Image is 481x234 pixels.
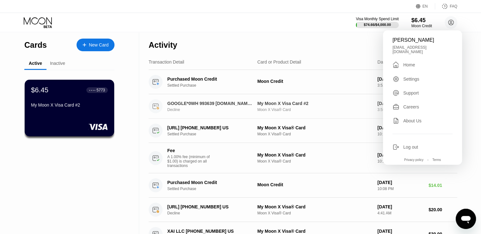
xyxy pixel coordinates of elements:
div: Home [392,61,453,69]
div: GOOGLE*0WH 993639 [DOMAIN_NAME][URL][GEOGRAPHIC_DATA] [167,101,254,106]
div: Card or Product Detail [257,59,301,65]
div: Active [29,61,42,66]
div: My Moon X Visa® Card [257,152,373,157]
div: New Card [89,42,108,48]
div: Date & Time [377,59,402,65]
div: Inactive [50,61,65,66]
div: FAQ [435,3,457,9]
div: [URL] [PHONE_NUMBER] US [167,125,254,130]
div: $6.45 [31,86,48,94]
div: Support [392,89,453,96]
div: $14.01 [429,183,457,188]
div: Log out [392,144,453,151]
div: Transaction Detail [149,59,184,65]
div: Moon Credit [257,182,373,187]
div: [DATE] [377,229,423,234]
div: Moon X Visa® Card [257,132,373,136]
div:  [392,61,399,69]
div: Settled Purchase [167,83,261,88]
div: [DATE] [377,125,423,130]
div: Moon X Visa® Card [257,211,373,215]
div: A 1.00% fee (minimum of $1.00) is charged on all transactions [167,155,215,168]
div: Activity [149,40,177,50]
div: [DATE] [377,152,423,157]
div: Moon Credit [257,79,373,84]
div: Careers [392,103,453,110]
div: My Moon X Visa Card #2 [257,101,373,106]
div: ● ● ● ● [89,89,96,91]
div: GOOGLE*0WH 993639 [DOMAIN_NAME][URL][GEOGRAPHIC_DATA]DeclineMy Moon X Visa Card #2Moon X Visa® Ca... [149,94,457,119]
div: Careers [403,104,419,109]
div: Terms [432,158,441,162]
div: Visa Monthly Spend Limit$74.66/$4,000.00 [356,17,398,28]
div: My Moon X Visa® Card [257,204,373,209]
div: [EMAIL_ADDRESS][DOMAIN_NAME] [392,45,453,54]
div: [DATE] [377,101,423,106]
div: $6.45● ● ● ●5773My Moon X Visa Card #2 [25,80,114,136]
div: Settled Purchase [167,187,261,191]
div: [DATE] [377,77,423,82]
div: FeeA 1.00% fee (minimum of $1.00) is charged on all transactionsMy Moon X Visa® CardMoon X Visa® ... [149,143,457,173]
div: Moon Credit [411,24,432,28]
div: Privacy policy [404,158,423,162]
div: [URL] [PHONE_NUMBER] US [167,204,254,209]
div: $6.45Moon Credit [411,17,432,28]
div: Moon X Visa® Card [257,108,373,112]
div: [URL] [PHONE_NUMBER] USSettled PurchaseMy Moon X Visa® CardMoon X Visa® Card[DATE]10:19 PM$20.00 [149,119,457,143]
div: Decline [167,108,261,112]
div: Purchased Moon Credit [167,180,254,185]
div: Moon X Visa® Card [257,159,373,163]
div: Home [403,62,415,67]
div: [PERSON_NAME] [392,37,453,43]
div: Settings [392,76,453,83]
div: Support [403,90,419,95]
div: About Us [403,118,422,123]
div: [URL] [PHONE_NUMBER] USDeclineMy Moon X Visa® CardMoon X Visa® Card[DATE]4:41 AM$20.00 [149,198,457,222]
div: Decline [167,211,261,215]
div: FAQ [450,4,457,9]
div: 5773 [96,88,105,92]
div: EN [416,3,435,9]
div: Settings [403,77,419,82]
div: Cards [24,40,47,50]
div: 3:52 AM [377,83,423,88]
div: 4:41 AM [377,211,423,215]
div: Settled Purchase [167,132,261,136]
div: Purchased Moon CreditSettled PurchaseMoon Credit[DATE]10:08 PM$14.01 [149,173,457,198]
div: About Us [392,117,453,124]
div: My Moon X Visa Card #2 [31,102,108,108]
div: XAI LLC [PHONE_NUMBER] US [167,229,254,234]
div: My Moon X Visa® Card [257,125,373,130]
div: 3:50 AM [377,108,423,112]
div: [DATE] [377,180,423,185]
div: New Card [77,39,114,51]
div: 10:19 PM [377,159,423,163]
div: Fee [167,148,212,153]
div: 10:19 PM [377,132,423,136]
div: Visa Monthly Spend Limit [356,17,398,21]
iframe: Кнопка запуска окна обмена сообщениями [456,209,476,229]
div: Purchased Moon Credit [167,77,254,82]
div: [DATE] [377,204,423,209]
div: EN [422,4,428,9]
div: 10:08 PM [377,187,423,191]
div: My Moon X Visa® Card [257,229,373,234]
div: $74.66 / $4,000.00 [364,23,391,27]
div: $20.00 [429,207,457,212]
div: $6.45 [411,17,432,24]
div: Log out [403,145,418,150]
div: Purchased Moon CreditSettled PurchaseMoon Credit[DATE]3:52 AM$5.01 [149,70,457,94]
